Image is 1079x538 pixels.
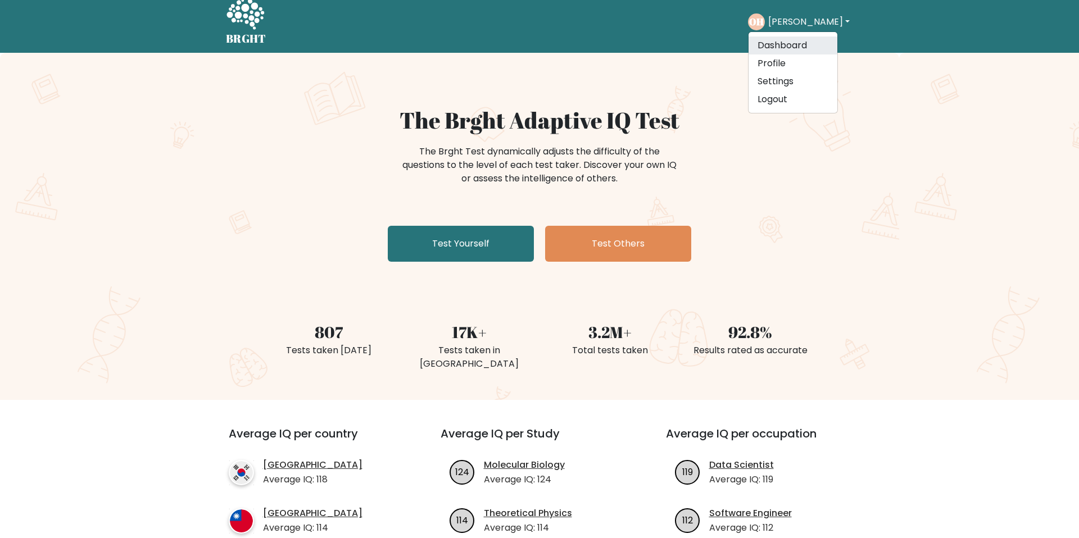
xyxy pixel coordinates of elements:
[484,458,565,472] a: Molecular Biology
[399,145,680,185] div: The Brght Test dynamically adjusts the difficulty of the questions to the level of each test take...
[545,226,691,262] a: Test Others
[484,521,572,535] p: Average IQ: 114
[406,344,533,371] div: Tests taken in [GEOGRAPHIC_DATA]
[682,513,693,526] text: 112
[263,521,362,535] p: Average IQ: 114
[265,320,392,344] div: 807
[265,107,814,134] h1: The Brght Adaptive IQ Test
[749,37,837,54] a: Dashboard
[682,465,693,478] text: 119
[484,473,565,486] p: Average IQ: 124
[709,473,774,486] p: Average IQ: 119
[388,226,534,262] a: Test Yourself
[263,473,362,486] p: Average IQ: 118
[687,320,814,344] div: 92.8%
[263,458,362,472] a: [GEOGRAPHIC_DATA]
[226,32,266,45] h5: BRGHT
[749,54,837,72] a: Profile
[441,427,639,454] h3: Average IQ per Study
[229,427,400,454] h3: Average IQ per country
[406,320,533,344] div: 17K+
[546,344,673,357] div: Total tests taken
[687,344,814,357] div: Results rated as accurate
[546,320,673,344] div: 3.2M+
[749,15,764,28] text: OH
[229,460,254,485] img: country
[263,507,362,520] a: [GEOGRAPHIC_DATA]
[709,507,792,520] a: Software Engineer
[484,507,572,520] a: Theoretical Physics
[229,508,254,534] img: country
[456,513,468,526] text: 114
[765,15,853,29] button: [PERSON_NAME]
[666,427,864,454] h3: Average IQ per occupation
[265,344,392,357] div: Tests taken [DATE]
[455,465,469,478] text: 124
[709,458,774,472] a: Data Scientist
[749,72,837,90] a: Settings
[709,521,792,535] p: Average IQ: 112
[749,90,837,108] a: Logout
